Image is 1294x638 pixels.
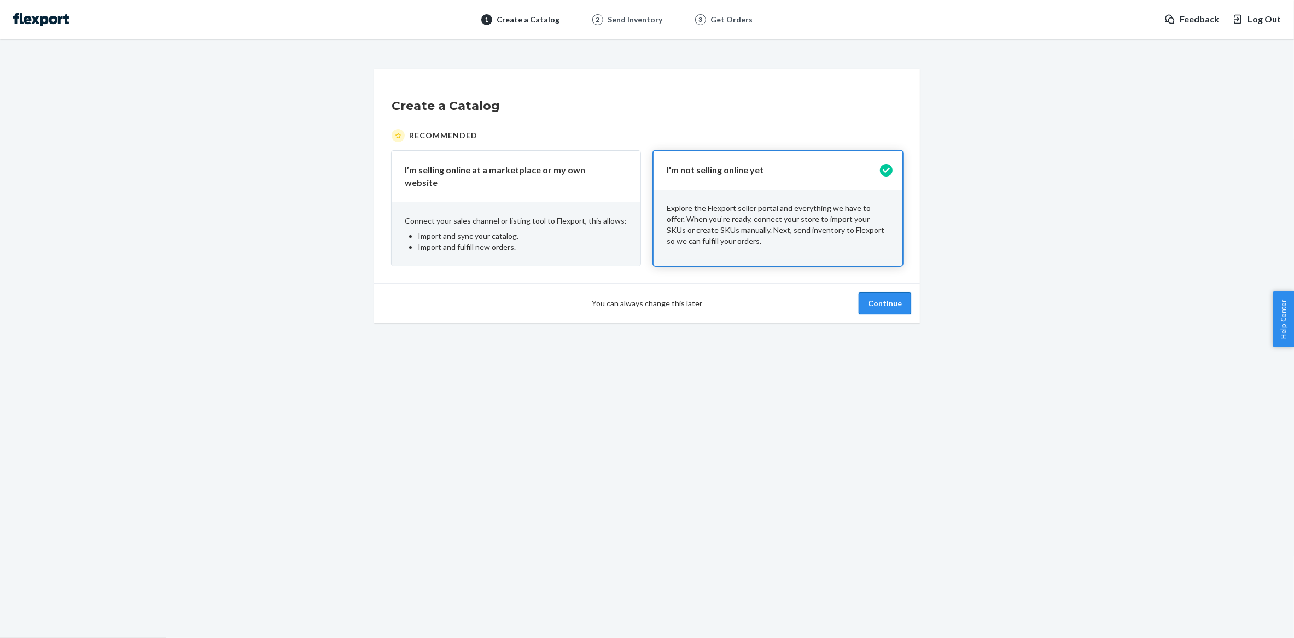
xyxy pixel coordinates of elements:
[1232,13,1281,26] button: Log Out
[596,15,599,24] span: 2
[1180,13,1219,26] span: Feedback
[654,151,902,266] button: I'm not selling online yetExplore the Flexport seller portal and everything we have to offer. Whe...
[392,97,902,115] h1: Create a Catalog
[497,14,559,25] div: Create a Catalog
[392,151,640,266] button: I’m selling online at a marketplace or my own websiteConnect your sales channel or listing tool t...
[698,15,702,24] span: 3
[405,215,627,226] p: Connect your sales channel or listing tool to Flexport, this allows:
[13,13,69,26] img: Flexport logo
[405,164,614,189] p: I’m selling online at a marketplace or my own website
[592,298,702,309] span: You can always change this later
[1248,13,1281,26] span: Log Out
[418,242,516,251] span: Import and fulfill new orders.
[608,14,662,25] div: Send Inventory
[1164,13,1219,26] a: Feedback
[409,130,477,141] span: Recommended
[485,15,488,24] span: 1
[1273,291,1294,347] button: Help Center
[667,164,876,177] p: I'm not selling online yet
[710,14,753,25] div: Get Orders
[418,231,518,241] span: Import and sync your catalog.
[859,292,911,314] button: Continue
[667,203,889,247] p: Explore the Flexport seller portal and everything we have to offer. When you’re ready, connect yo...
